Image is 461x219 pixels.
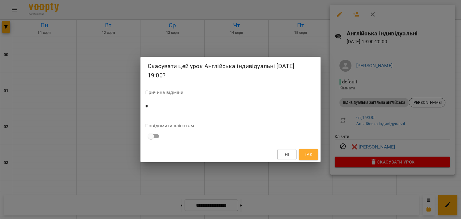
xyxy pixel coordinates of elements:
[277,149,297,160] button: Ні
[145,90,316,95] label: Причина відміни
[145,123,316,128] label: Повідомити клієнтам
[285,151,289,158] span: Ні
[148,61,313,80] h2: Скасувати цей урок Англійська індивідуальні [DATE] 19:00?
[305,151,312,158] span: Так
[299,149,318,160] button: Так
